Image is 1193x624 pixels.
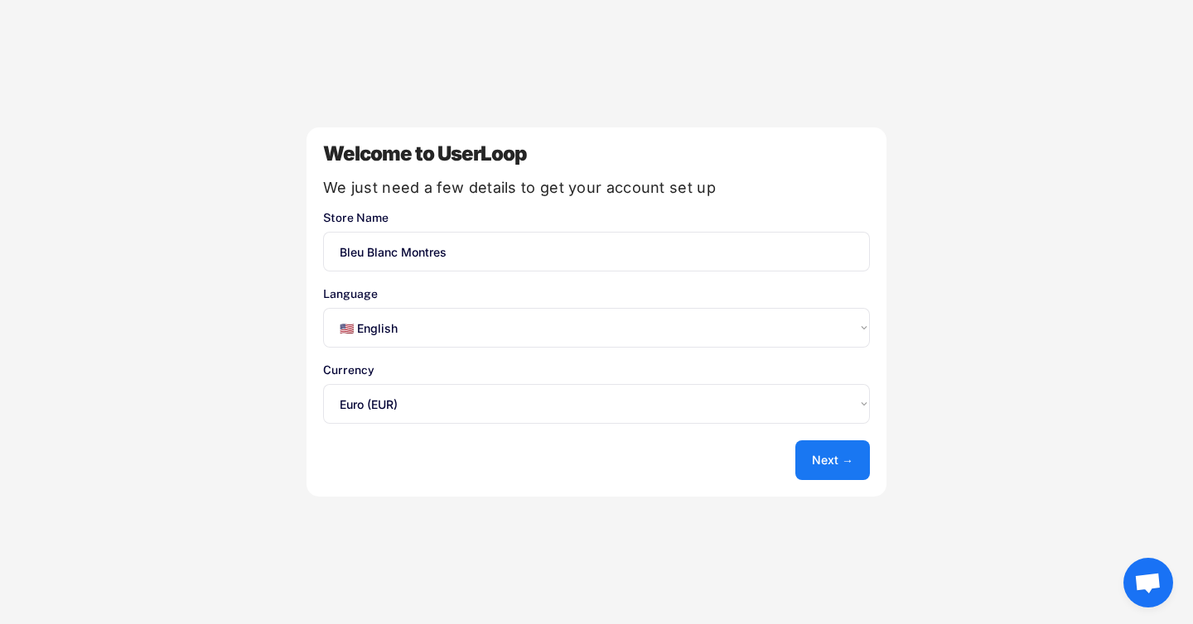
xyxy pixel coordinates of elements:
div: We just need a few details to get your account set up [323,180,870,195]
div: Language [323,288,870,300]
div: Store Name [323,212,870,223]
button: Next → [795,440,870,480]
div: Welcome to UserLoop [323,144,870,164]
a: Ouvrir le chat [1123,558,1173,607]
input: You store's name [323,232,870,271]
div: Currency [323,364,870,376]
